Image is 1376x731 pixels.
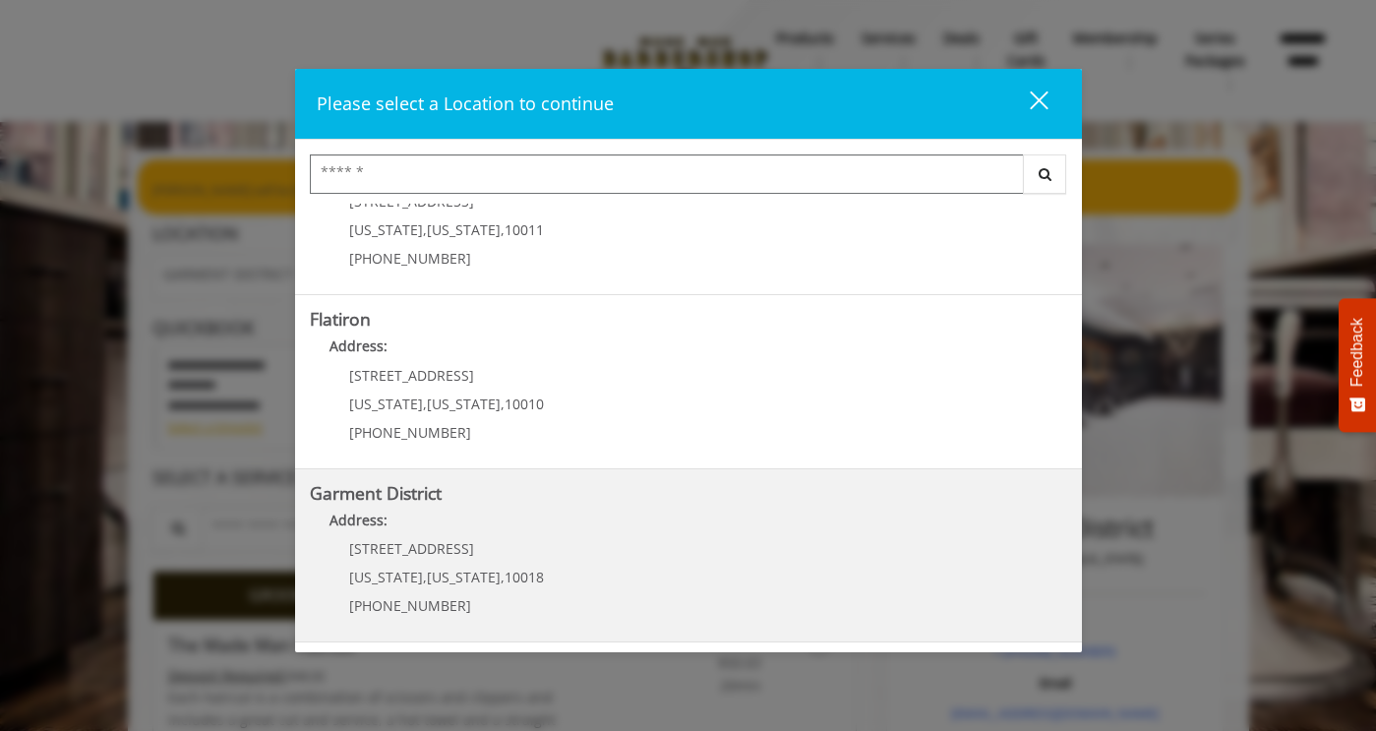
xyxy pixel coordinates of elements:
span: 10010 [505,395,544,413]
i: Search button [1034,167,1056,181]
span: , [501,220,505,239]
span: [STREET_ADDRESS] [349,366,474,385]
span: Please select a Location to continue [317,91,614,115]
span: [US_STATE] [427,395,501,413]
b: Address: [329,336,388,355]
span: , [423,395,427,413]
input: Search Center [310,154,1024,194]
span: [US_STATE] [349,568,423,586]
span: , [501,395,505,413]
span: [US_STATE] [427,568,501,586]
span: [PHONE_NUMBER] [349,423,471,442]
span: Feedback [1348,318,1366,387]
span: [US_STATE] [349,220,423,239]
span: , [423,220,427,239]
span: [PHONE_NUMBER] [349,596,471,615]
span: 10011 [505,220,544,239]
span: , [423,568,427,586]
b: Flatiron [310,307,371,331]
div: close dialog [1007,90,1047,119]
span: [US_STATE] [427,220,501,239]
span: 10018 [505,568,544,586]
span: [PHONE_NUMBER] [349,249,471,268]
b: Garment District [310,481,442,505]
b: Address: [329,511,388,529]
span: [STREET_ADDRESS] [349,539,474,558]
button: close dialog [993,84,1060,124]
span: [US_STATE] [349,395,423,413]
button: Feedback - Show survey [1339,298,1376,432]
div: Center Select [310,154,1067,204]
span: , [501,568,505,586]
